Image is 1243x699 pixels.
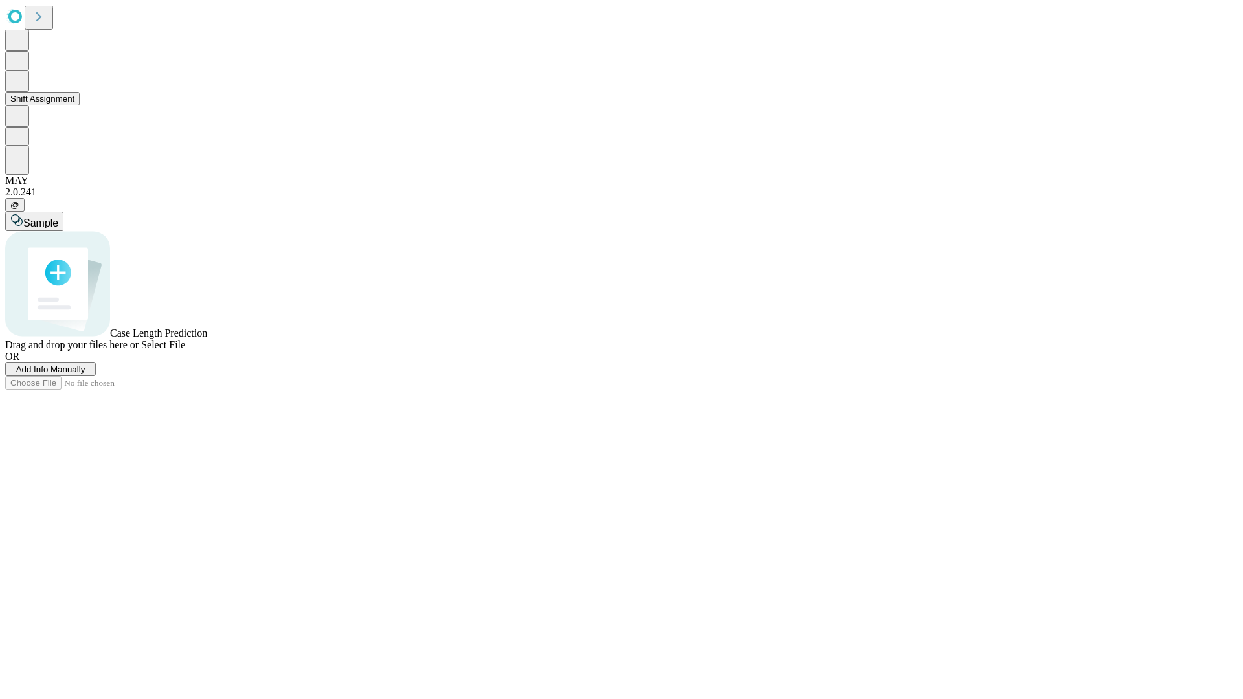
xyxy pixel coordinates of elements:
[5,351,19,362] span: OR
[110,327,207,338] span: Case Length Prediction
[5,175,1238,186] div: MAY
[141,339,185,350] span: Select File
[16,364,85,374] span: Add Info Manually
[5,212,63,231] button: Sample
[23,217,58,228] span: Sample
[5,339,139,350] span: Drag and drop your files here or
[5,198,25,212] button: @
[5,362,96,376] button: Add Info Manually
[5,92,80,105] button: Shift Assignment
[5,186,1238,198] div: 2.0.241
[10,200,19,210] span: @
